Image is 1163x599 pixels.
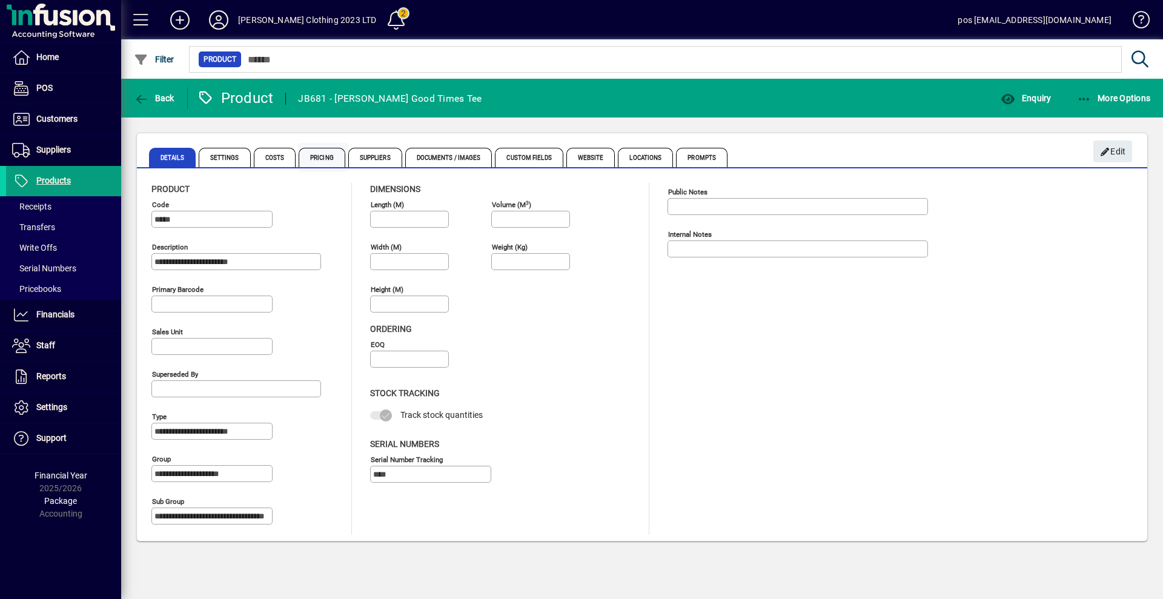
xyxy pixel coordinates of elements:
a: Suppliers [6,135,121,165]
span: Suppliers [348,148,402,167]
span: Financial Year [35,471,87,480]
span: More Options [1077,93,1151,103]
a: Financials [6,300,121,330]
mat-label: Description [152,243,188,251]
span: Serial Numbers [12,263,76,273]
span: Edit [1100,142,1126,162]
a: Reports [6,362,121,392]
span: Details [149,148,196,167]
a: Customers [6,104,121,134]
button: Enquiry [998,87,1054,109]
div: [PERSON_NAME] Clothing 2023 LTD [238,10,376,30]
span: Filter [134,55,174,64]
span: Enquiry [1001,93,1051,103]
mat-label: Height (m) [371,285,403,294]
a: Pricebooks [6,279,121,299]
a: Knowledge Base [1124,2,1148,42]
span: Transfers [12,222,55,232]
a: Receipts [6,196,121,217]
span: Support [36,433,67,443]
button: Back [131,87,177,109]
mat-label: Width (m) [371,243,402,251]
a: Staff [6,331,121,361]
a: Support [6,423,121,454]
button: Filter [131,48,177,70]
button: More Options [1074,87,1154,109]
span: Customers [36,114,78,124]
span: Financials [36,309,75,319]
button: Profile [199,9,238,31]
div: Product [197,88,274,108]
span: Staff [36,340,55,350]
span: Pricing [299,148,345,167]
mat-label: Public Notes [668,188,707,196]
span: Serial Numbers [370,439,439,449]
a: Settings [6,392,121,423]
span: Locations [618,148,673,167]
div: pos [EMAIL_ADDRESS][DOMAIN_NAME] [958,10,1112,30]
a: Home [6,42,121,73]
span: Settings [199,148,251,167]
mat-label: Superseded by [152,370,198,379]
span: Package [44,496,77,506]
span: Custom Fields [495,148,563,167]
button: Edit [1093,141,1132,162]
mat-label: Serial Number tracking [371,455,443,463]
mat-label: Sub group [152,497,184,506]
span: Dimensions [370,184,420,194]
mat-label: Group [152,455,171,463]
span: Product [204,53,236,65]
a: Transfers [6,217,121,237]
span: Products [36,176,71,185]
span: Stock Tracking [370,388,440,398]
span: Back [134,93,174,103]
span: Documents / Images [405,148,492,167]
a: POS [6,73,121,104]
mat-label: EOQ [371,340,385,349]
span: Website [566,148,615,167]
mat-label: Volume (m ) [492,200,531,209]
span: Product [151,184,190,194]
sup: 3 [526,199,529,205]
button: Add [161,9,199,31]
mat-label: Primary barcode [152,285,204,294]
a: Write Offs [6,237,121,258]
span: Suppliers [36,145,71,154]
span: Pricebooks [12,284,61,294]
mat-label: Sales unit [152,328,183,336]
span: Ordering [370,324,412,334]
mat-label: Type [152,412,167,421]
mat-label: Code [152,200,169,209]
span: Reports [36,371,66,381]
mat-label: Length (m) [371,200,404,209]
app-page-header-button: Back [121,87,188,109]
span: Track stock quantities [400,410,483,420]
mat-label: Internal Notes [668,230,712,239]
span: Home [36,52,59,62]
span: Costs [254,148,296,167]
span: Receipts [12,202,51,211]
span: Write Offs [12,243,57,253]
span: Settings [36,402,67,412]
div: JB681 - [PERSON_NAME] Good Times Tee [298,89,482,108]
span: Prompts [676,148,727,167]
span: POS [36,83,53,93]
a: Serial Numbers [6,258,121,279]
mat-label: Weight (Kg) [492,243,528,251]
